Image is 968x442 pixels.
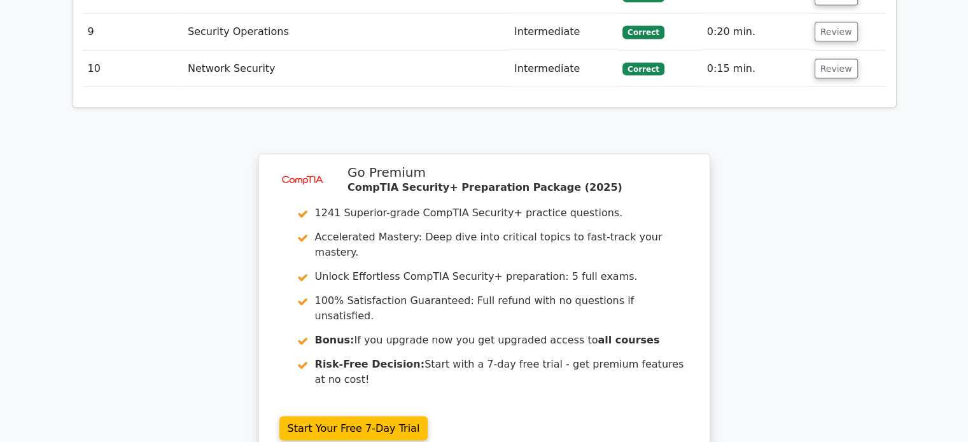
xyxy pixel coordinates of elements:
button: Review [815,22,858,41]
td: 10 [83,50,183,86]
button: Review [815,59,858,78]
a: Start Your Free 7-Day Trial [279,416,428,440]
td: 9 [83,13,183,50]
td: Intermediate [509,50,617,86]
td: Security Operations [183,13,509,50]
span: Correct [622,25,664,38]
td: 0:20 min. [702,13,810,50]
td: Intermediate [509,13,617,50]
td: 0:15 min. [702,50,810,86]
span: Correct [622,62,664,75]
td: Network Security [183,50,509,86]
